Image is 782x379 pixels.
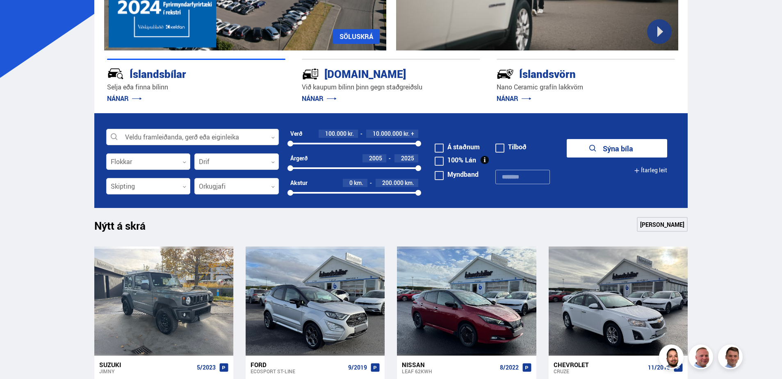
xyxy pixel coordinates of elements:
[554,361,645,368] div: Chevrolet
[435,171,479,178] label: Myndband
[107,65,124,82] img: JRvxyua_JYH6wB4c.svg
[290,130,302,137] div: Verð
[435,157,476,163] label: 100% Lán
[302,65,319,82] img: tr5P-W3DuiFaO7aO.svg
[107,94,142,103] a: NÁNAR
[197,364,216,371] span: 5/2023
[497,82,675,92] p: Nano Ceramic grafín lakkvörn
[401,154,414,162] span: 2025
[554,368,645,374] div: Cruze
[497,65,514,82] img: -Svtn6bYgwAsiwNX.svg
[411,130,414,137] span: +
[333,29,380,44] a: SÖLUSKRÁ
[497,66,646,80] div: Íslandsvörn
[402,368,496,374] div: Leaf 62KWH
[637,217,688,232] a: [PERSON_NAME]
[251,361,345,368] div: Ford
[402,361,496,368] div: Nissan
[354,180,363,186] span: km.
[302,94,337,103] a: NÁNAR
[369,154,382,162] span: 2005
[634,161,667,180] button: Ítarleg leit
[290,180,308,186] div: Akstur
[404,130,410,137] span: kr.
[690,346,714,370] img: siFngHWaQ9KaOqBr.png
[302,66,451,80] div: [DOMAIN_NAME]
[302,82,480,92] p: Við kaupum bílinn þinn gegn staðgreiðslu
[290,155,308,162] div: Árgerð
[348,130,354,137] span: kr.
[373,130,402,137] span: 10.000.000
[348,364,367,371] span: 9/2019
[382,179,404,187] span: 200.000
[99,361,194,368] div: Suzuki
[107,82,285,92] p: Selja eða finna bílinn
[94,219,160,237] h1: Nýtt á skrá
[435,144,480,150] label: Á staðnum
[405,180,414,186] span: km.
[648,364,670,371] span: 11/2013
[349,179,353,187] span: 0
[251,368,345,374] div: EcoSport ST-LINE
[719,346,744,370] img: FbJEzSuNWCJXmdc-.webp
[325,130,347,137] span: 100.000
[495,144,527,150] label: Tilboð
[497,94,531,103] a: NÁNAR
[99,368,194,374] div: Jimny
[567,139,667,158] button: Sýna bíla
[660,346,685,370] img: nhp88E3Fdnt1Opn2.png
[107,66,256,80] div: Íslandsbílar
[500,364,519,371] span: 8/2022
